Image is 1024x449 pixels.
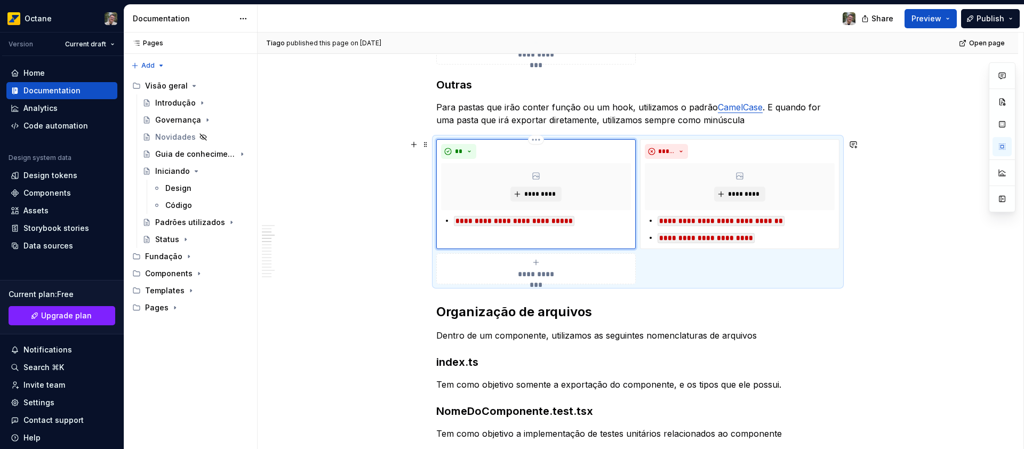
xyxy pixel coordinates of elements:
a: Introdução [138,94,253,111]
div: Padrões utilizados [155,217,225,228]
a: Analytics [6,100,117,117]
div: Fundação [128,248,253,265]
div: Pages [128,299,253,316]
div: Analytics [23,103,58,114]
a: Open page [956,36,1010,51]
div: Data sources [23,240,73,251]
div: Storybook stories [23,223,89,234]
div: Documentation [133,13,234,24]
span: Upgrade plan [41,310,92,321]
button: Current draft [60,37,119,52]
a: Código [148,197,253,214]
div: Invite team [23,380,65,390]
button: Search ⌘K [6,359,117,376]
button: OctaneTiago [2,7,122,30]
div: Templates [128,282,253,299]
a: Storybook stories [6,220,117,237]
span: Tiago [266,39,285,47]
a: Design [148,180,253,197]
div: Design system data [9,154,71,162]
div: Search ⌘K [23,362,64,373]
button: Share [856,9,900,28]
div: Design tokens [23,170,77,181]
a: Data sources [6,237,117,254]
div: Settings [23,397,54,408]
div: Components [23,188,71,198]
div: Notifications [23,344,72,355]
span: Publish [977,13,1004,24]
div: Visão geral [128,77,253,94]
div: Visão geral [145,81,188,91]
div: Guia de conhecimento [155,149,236,159]
div: Components [145,268,193,279]
div: Page tree [128,77,253,316]
div: published this page on [DATE] [286,39,381,47]
a: Upgrade plan [9,306,115,325]
div: Components [128,265,253,282]
div: Version [9,40,33,49]
div: Octane [25,13,52,24]
button: Publish [961,9,1020,28]
div: Pages [145,302,169,313]
a: CamelCase [718,102,763,113]
span: Preview [911,13,941,24]
div: Status [155,234,179,245]
a: Invite team [6,376,117,394]
div: Iniciando [155,166,190,177]
div: Design [165,183,191,194]
a: Governança [138,111,253,129]
h3: NomeDoComponente.test.tsx [436,404,839,419]
a: Components [6,185,117,202]
img: e8093afa-4b23-4413-bf51-00cde92dbd3f.png [7,12,20,25]
div: Pages [128,39,163,47]
p: Tem como objetivo a implementação de testes unitários relacionados ao componente [436,427,839,440]
div: Current plan : Free [9,289,115,300]
button: Preview [905,9,957,28]
a: Status [138,231,253,248]
button: Add [128,58,168,73]
p: Para pastas que irão conter função ou um hook, utilizamos o padrão . E quando for uma pasta que i... [436,101,839,126]
img: Tiago [843,12,855,25]
div: Assets [23,205,49,216]
a: Padrões utilizados [138,214,253,231]
span: Add [141,61,155,70]
a: Guia de conhecimento [138,146,253,163]
p: Dentro de um componente, utilizamos as seguintes nomenclaturas de arquivos [436,329,839,342]
a: Settings [6,394,117,411]
a: Design tokens [6,167,117,184]
strong: index.ts [436,356,478,368]
button: Notifications [6,341,117,358]
button: Help [6,429,117,446]
div: Código [165,200,192,211]
div: Fundação [145,251,182,262]
p: Tem como objetivo somente a exportação do componente, e os tipos que ele possui. [436,378,839,391]
a: Iniciando [138,163,253,180]
span: Current draft [65,40,106,49]
h3: Outras [436,77,839,92]
div: Governança [155,115,201,125]
a: Assets [6,202,117,219]
button: Contact support [6,412,117,429]
div: Documentation [23,85,81,96]
div: Novidades [155,132,196,142]
div: Home [23,68,45,78]
span: Share [871,13,893,24]
span: Open page [969,39,1005,47]
div: Templates [145,285,185,296]
a: Documentation [6,82,117,99]
img: Tiago [105,12,117,25]
div: Code automation [23,121,88,131]
div: Introdução [155,98,196,108]
h2: Organização de arquivos [436,303,839,320]
a: Home [6,65,117,82]
div: Help [23,432,41,443]
a: Novidades [138,129,253,146]
div: Contact support [23,415,84,426]
a: Code automation [6,117,117,134]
